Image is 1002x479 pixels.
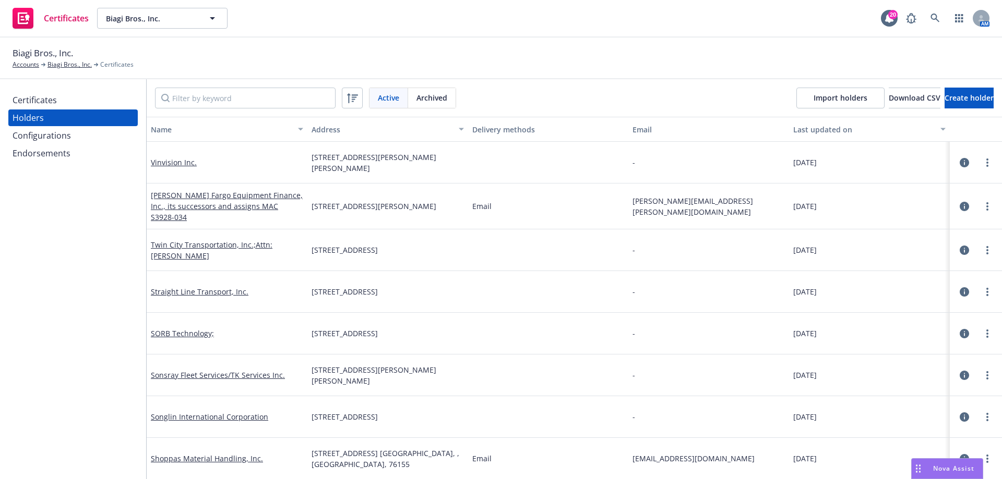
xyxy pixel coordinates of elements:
span: Archived [416,92,447,103]
span: Import holders [814,93,867,103]
a: Search [925,8,946,29]
div: Delivery methods [472,124,625,135]
button: Email [628,117,789,142]
div: Configurations [13,127,71,144]
div: [DATE] [793,453,946,464]
a: Endorsements [8,145,138,162]
a: Straight Line Transport, Inc. [151,287,248,297]
a: Certificates [8,4,93,33]
div: Last updated on [793,124,934,135]
a: Songlin International Corporation [151,412,268,422]
div: Address [312,124,452,135]
a: Report a Bug [901,8,922,29]
button: Nova Assist [911,458,983,479]
span: Biagi Bros., Inc. [106,13,196,24]
span: Nova Assist [933,464,974,473]
a: Accounts [13,60,39,69]
div: [DATE] [793,244,946,255]
span: [STREET_ADDRESS] [312,328,378,339]
button: Address [307,117,468,142]
a: more [981,327,994,340]
a: Twin City Transportation, Inc.;Attn: [PERSON_NAME] [151,240,272,261]
a: Holders [8,109,138,126]
span: [STREET_ADDRESS][PERSON_NAME][PERSON_NAME] [312,364,464,386]
span: Certificates [100,60,134,69]
div: - [633,370,635,380]
a: Certificates [8,92,138,108]
a: Shoppas Material Handling, Inc. [151,453,263,463]
button: Create holder [945,88,994,108]
span: Certificates [44,14,89,22]
div: - [633,328,635,339]
a: more [981,369,994,382]
span: [STREET_ADDRESS] [GEOGRAPHIC_DATA], , [GEOGRAPHIC_DATA], 76155 [312,448,464,470]
div: - [633,157,635,168]
div: Name [151,124,292,135]
div: 20 [888,10,898,19]
span: [STREET_ADDRESS] [312,411,378,422]
span: [STREET_ADDRESS] [312,286,378,297]
div: - [633,244,635,255]
div: Drag to move [912,459,925,478]
span: [STREET_ADDRESS][PERSON_NAME] [312,201,436,212]
div: Holders [13,109,44,126]
button: Download CSV [889,88,940,108]
div: - [633,286,635,297]
span: Create holder [945,93,994,103]
div: [DATE] [793,328,946,339]
div: [DATE] [793,286,946,297]
span: [PERSON_NAME][EMAIL_ADDRESS][PERSON_NAME][DOMAIN_NAME] [633,195,785,217]
button: Name [147,117,307,142]
span: [STREET_ADDRESS][PERSON_NAME][PERSON_NAME] [312,152,464,174]
span: Biagi Bros., Inc. [13,46,73,60]
div: Certificates [13,92,57,108]
button: Delivery methods [468,117,629,142]
a: Switch app [949,8,970,29]
div: [DATE] [793,411,946,422]
button: Last updated on [789,117,950,142]
a: [PERSON_NAME] Fargo Equipment Finance, Inc., its successors and assigns MAC S3928-034 [151,190,303,222]
div: Email [633,124,785,135]
div: [DATE] [793,201,946,212]
input: Filter by keyword [155,88,336,108]
span: Download CSV [889,93,940,103]
span: [EMAIL_ADDRESS][DOMAIN_NAME] [633,453,785,464]
a: SORB Technology; [151,328,214,338]
a: Sonsray Fleet Services/TK Services Inc. [151,370,285,380]
div: [DATE] [793,157,946,168]
a: more [981,244,994,256]
a: more [981,411,994,423]
a: Biagi Bros., Inc. [47,60,92,69]
div: Email [472,201,625,212]
a: more [981,200,994,213]
a: Configurations [8,127,138,144]
a: Vinvision Inc. [151,157,197,167]
div: [DATE] [793,370,946,380]
a: more [981,452,994,465]
a: more [981,286,994,298]
div: - [633,411,635,422]
div: Email [472,453,625,464]
span: [STREET_ADDRESS] [312,244,378,255]
button: Biagi Bros., Inc. [97,8,228,29]
div: Endorsements [13,145,70,162]
span: Active [378,92,399,103]
a: more [981,156,994,169]
a: Import holders [796,88,885,108]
